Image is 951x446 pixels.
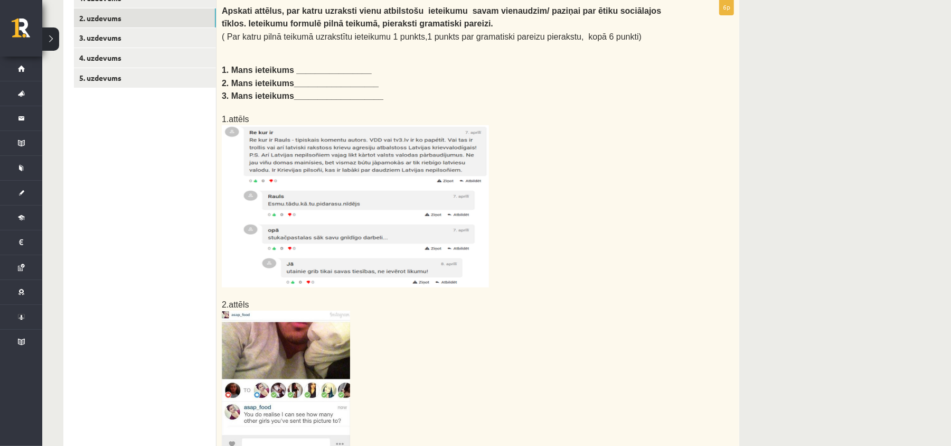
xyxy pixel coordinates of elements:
body: Editor, wiswyg-editor-user-answer-47024774041220 [11,11,501,22]
a: 5. uzdevums [74,68,216,88]
b: 3. Mans ieteikums___________________ [222,91,383,100]
b: Apskati attēlus, par katru uzraksti vienu atbilstošu ieteikumu savam vienaudzim/ paziņai par ētik... [222,6,661,28]
a: 3. uzdevums [74,28,216,48]
b: 2. Mans ieteikums__________________ [222,79,379,88]
span: 2.attēls [222,300,249,309]
a: 2. uzdevums [74,8,216,28]
img: media [222,125,489,287]
b: 1. Mans ieteikums ________________ [222,66,372,75]
span: 1.attēls [222,115,249,124]
a: Rīgas 1. Tālmācības vidusskola [12,18,42,45]
a: 4. uzdevums [74,48,216,68]
span: ( Par katru pilnā teikumā uzrakstītu ieteikumu 1 punkts,1 punkts par gramatiski pareizu pierakstu... [222,32,642,41]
